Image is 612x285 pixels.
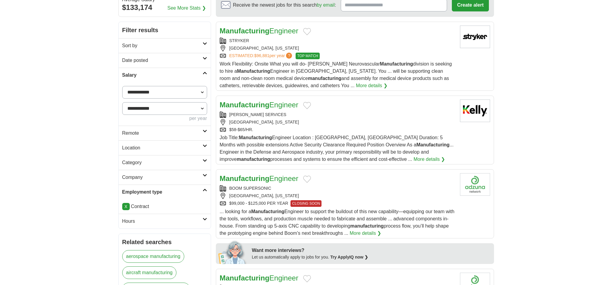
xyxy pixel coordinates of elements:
div: $133,174 [122,2,207,13]
img: Kelly Services logo [460,100,490,122]
h2: Remote [122,130,203,137]
li: Contract [122,203,207,210]
div: [GEOGRAPHIC_DATA], [US_STATE] [220,119,455,125]
a: ManufacturingEngineer [220,27,298,35]
a: Category [119,155,211,170]
div: per year [122,115,207,122]
a: aerospace manufacturing [122,250,185,263]
a: More details ❯ [414,156,445,163]
h2: Employment type [122,188,203,196]
strong: Manufacturing [239,135,272,140]
strong: Manufacturing [220,27,269,35]
div: [GEOGRAPHIC_DATA], [US_STATE] [220,193,455,199]
a: See More Stats ❯ [167,5,206,12]
img: apply-iq-scientist.png [218,240,247,264]
a: [PERSON_NAME] SERVICES [229,112,287,117]
div: Want more interviews? [252,247,490,254]
button: Add to favorite jobs [303,102,311,109]
div: [GEOGRAPHIC_DATA], [US_STATE] [220,45,455,51]
strong: manufacturing [237,157,270,162]
strong: Manufacturing [220,101,269,109]
a: Date posted [119,53,211,68]
span: $96,881 [254,53,269,58]
a: More details ❯ [350,230,381,237]
a: Try ApplyIQ now ❯ [330,255,368,259]
h2: Date posted [122,57,203,64]
a: aircraft manufacturing [122,266,177,279]
a: Remote [119,126,211,140]
span: ? [286,53,292,59]
h2: Salary [122,72,203,79]
span: Job Title: Engineer Location : [GEOGRAPHIC_DATA], [GEOGRAPHIC_DATA] Duration: 5 Months with possi... [220,135,454,162]
a: Hours [119,214,211,228]
h2: Location [122,144,203,152]
span: CLOSING SOON [290,200,322,207]
img: Company logo [460,173,490,196]
a: ManufacturingEngineer [220,274,298,282]
a: ManufacturingEngineer [220,101,298,109]
strong: Manufacturing [416,142,449,147]
strong: Manufacturing [220,274,269,282]
h2: Filter results [119,22,211,38]
a: Location [119,140,211,155]
div: $99,000 - $125,000 PER YEAR [220,200,455,207]
a: by email [317,2,335,8]
img: Stryker logo [460,26,490,48]
h2: Company [122,174,203,181]
button: Add to favorite jobs [303,28,311,35]
a: Company [119,170,211,185]
a: Sort by [119,38,211,53]
h2: Related searches [122,237,207,247]
span: ... looking for a Engineer to support the buildout of this new capability—equipping our team with... [220,209,455,236]
div: $58-$65/HR. [220,127,455,133]
span: Receive the newest jobs for this search : [233,2,336,9]
button: Add to favorite jobs [303,176,311,183]
div: Let us automatically apply to jobs for you. [252,254,490,260]
span: Work Flexibility: Onsite What you will do- [PERSON_NAME] Neurovascular division is seeking to hir... [220,61,452,88]
a: Employment type [119,185,211,199]
a: STRYKER [229,38,249,43]
strong: manufacturing [350,223,384,228]
strong: Manufacturing [380,61,413,66]
h2: Hours [122,218,203,225]
strong: Manufacturing [220,174,269,182]
h2: Category [122,159,203,166]
strong: manufacturing [308,76,341,81]
a: ManufacturingEngineer [220,174,298,182]
a: ESTIMATED:$96,881per year? [229,53,294,59]
a: Salary [119,68,211,82]
div: BOOM SUPERSONIC [220,185,455,192]
span: TOP MATCH [296,53,319,59]
a: More details ❯ [356,82,387,89]
a: X [122,203,130,210]
strong: Manufacturing [251,209,284,214]
strong: Manufacturing [237,69,270,74]
button: Add to favorite jobs [303,275,311,282]
h2: Sort by [122,42,203,49]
